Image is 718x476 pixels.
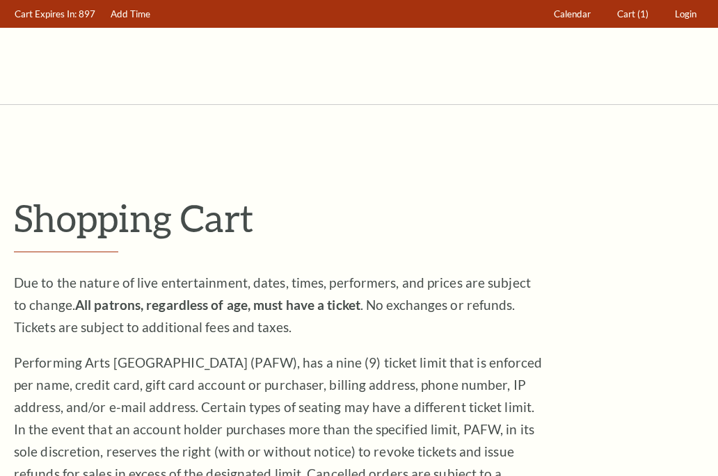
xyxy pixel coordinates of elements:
[15,8,77,19] span: Cart Expires In:
[637,8,648,19] span: (1)
[75,297,360,313] strong: All patrons, regardless of age, must have a ticket
[104,1,157,28] a: Add Time
[14,195,704,240] p: Shopping Cart
[79,8,95,19] span: 897
[675,8,696,19] span: Login
[617,8,635,19] span: Cart
[669,1,703,28] a: Login
[611,1,655,28] a: Cart (1)
[554,8,591,19] span: Calendar
[14,274,531,335] span: Due to the nature of live entertainment, dates, times, performers, and prices are subject to chan...
[548,1,598,28] a: Calendar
